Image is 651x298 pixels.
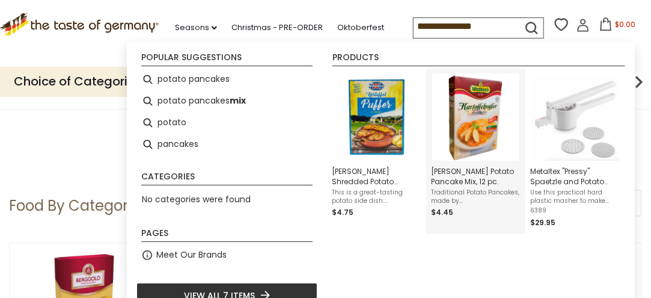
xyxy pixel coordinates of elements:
[156,248,227,262] a: Meet Our Brands
[530,217,555,228] span: $29.95
[136,112,317,134] li: potato
[431,207,453,217] span: $4.45
[530,73,620,229] a: Metaltex PressyMetaltex "Pressy" Spaetzle and Potato press, 15 inchUse this practical hard plasti...
[141,53,313,66] li: Popular suggestions
[431,73,521,229] a: [PERSON_NAME] Potato Pancake Mix, 12 pc.Traditional Potato Pancakes, made by [DEMOGRAPHIC_DATA] p...
[431,188,521,205] span: Traditional Potato Pancakes, made by [DEMOGRAPHIC_DATA] potato specialist [PERSON_NAME], based in...
[264,40,295,53] a: On Sale
[530,166,620,187] span: Metaltex "Pressy" Spaetzle and Potato press, 15 inch
[431,166,521,187] span: [PERSON_NAME] Potato Pancake Mix, 12 pc.
[136,244,317,266] li: Meet Our Brands
[525,69,625,234] li: Metaltex "Pressy" Spaetzle and Potato press, 15 inch
[615,19,635,29] span: $0.00
[332,166,421,187] span: [PERSON_NAME] Shredded Potato Pancakes Mix 8 oz.
[136,90,317,112] li: potato pancakes mix
[332,207,353,217] span: $4.75
[136,69,317,90] li: potato pancakes
[141,172,313,185] li: Categories
[136,134,317,155] li: pancakes
[332,188,421,205] span: This is a great-tasting potato side dish: [PERSON_NAME] shredded potato pancakes. Simply mix cont...
[230,94,246,108] b: mix
[141,229,313,242] li: Pages
[142,193,251,205] span: No categories were found
[9,197,136,215] h1: Food By Category
[530,206,620,215] span: 6389
[627,70,651,94] img: next arrow
[592,17,643,36] button: $0.00
[175,21,217,34] a: Seasons
[530,188,620,205] span: Use this practical hard plastic masher to make homemade spaetzle noodle, potato pancakes, passate...
[327,69,426,234] li: Dr. Knoll Shredded Potato Pancakes Mix 8 oz.
[332,53,625,66] li: Products
[532,73,619,161] img: Metaltex Pressy
[337,21,384,34] a: Oktoberfest
[231,21,323,34] a: Christmas - PRE-ORDER
[426,69,525,234] li: Werners Saxon Potato Pancake Mix, 12 pc.
[333,73,420,161] img: Dr. Knoll Shredded Potato Pancakes Mix
[332,73,421,229] a: Dr. Knoll Shredded Potato Pancakes Mix[PERSON_NAME] Shredded Potato Pancakes Mix 8 oz.This is a g...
